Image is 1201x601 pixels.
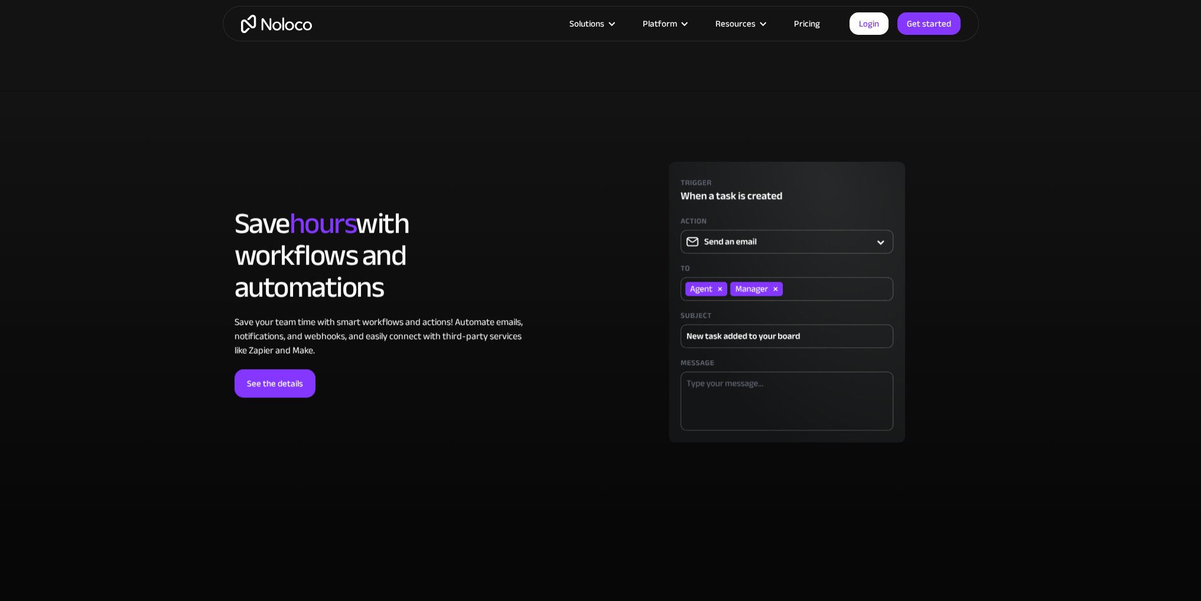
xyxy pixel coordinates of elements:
a: Pricing [779,16,835,31]
span: hours [289,195,356,251]
h2: Save with workflows and automations [235,207,533,303]
a: Login [850,12,888,35]
a: home [241,15,312,33]
div: Platform [628,16,701,31]
div: Resources [715,16,756,31]
a: Get started [897,12,961,35]
a: See the details [235,369,315,397]
div: Platform [643,16,677,31]
div: Solutions [555,16,628,31]
div: Resources [701,16,779,31]
div: Solutions [569,16,604,31]
div: Save your team time with smart workflows and actions! Automate emails, notifications, and webhook... [235,315,533,357]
